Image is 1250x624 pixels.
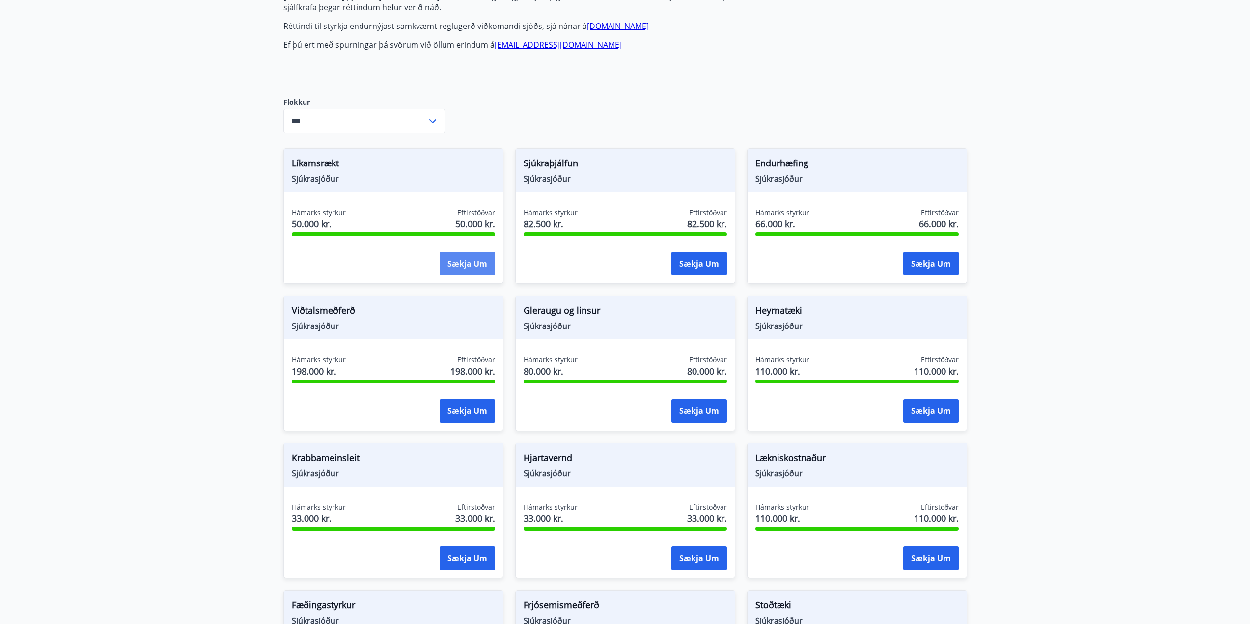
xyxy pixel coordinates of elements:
[283,21,747,31] p: Réttindi til styrkja endurnýjast samkvæmt reglugerð viðkomandi sjóðs, sjá nánar á
[755,598,959,615] span: Stoðtæki
[440,252,495,275] button: Sækja um
[755,355,809,365] span: Hámarks styrkur
[457,355,495,365] span: Eftirstöðvar
[921,355,959,365] span: Eftirstöðvar
[755,208,809,217] span: Hámarks styrkur
[524,304,727,321] span: Gleraugu og linsur
[292,512,346,525] span: 33.000 kr.
[755,173,959,184] span: Sjúkrasjóður
[457,502,495,512] span: Eftirstöðvar
[921,208,959,217] span: Eftirstöðvar
[755,502,809,512] span: Hámarks styrkur
[524,208,578,217] span: Hámarks styrkur
[292,208,346,217] span: Hámarks styrkur
[903,399,959,423] button: Sækja um
[903,252,959,275] button: Sækja um
[292,598,495,615] span: Fæðingastyrkur
[919,217,959,230] span: 66.000 kr.
[524,598,727,615] span: Frjósemismeðferð
[755,157,959,173] span: Endurhæfing
[292,502,346,512] span: Hámarks styrkur
[671,252,727,275] button: Sækja um
[450,365,495,378] span: 198.000 kr.
[292,157,495,173] span: Líkamsrækt
[292,365,346,378] span: 198.000 kr.
[755,304,959,321] span: Heyrnatæki
[755,365,809,378] span: 110.000 kr.
[687,217,727,230] span: 82.500 kr.
[292,217,346,230] span: 50.000 kr.
[283,97,445,107] label: Flokkur
[903,546,959,570] button: Sækja um
[671,546,727,570] button: Sækja um
[689,355,727,365] span: Eftirstöðvar
[755,512,809,525] span: 110.000 kr.
[457,208,495,217] span: Eftirstöðvar
[283,39,747,50] p: Ef þú ert með spurningar þá svörum við öllum erindum á
[524,512,578,525] span: 33.000 kr.
[524,451,727,468] span: Hjartavernd
[524,355,578,365] span: Hámarks styrkur
[292,451,495,468] span: Krabbameinsleit
[524,173,727,184] span: Sjúkrasjóður
[524,468,727,479] span: Sjúkrasjóður
[755,217,809,230] span: 66.000 kr.
[755,451,959,468] span: Lækniskostnaður
[292,304,495,321] span: Viðtalsmeðferð
[440,399,495,423] button: Sækja um
[292,468,495,479] span: Sjúkrasjóður
[455,512,495,525] span: 33.000 kr.
[440,546,495,570] button: Sækja um
[292,355,346,365] span: Hámarks styrkur
[292,321,495,331] span: Sjúkrasjóður
[755,468,959,479] span: Sjúkrasjóður
[524,502,578,512] span: Hámarks styrkur
[524,365,578,378] span: 80.000 kr.
[755,321,959,331] span: Sjúkrasjóður
[914,512,959,525] span: 110.000 kr.
[524,321,727,331] span: Sjúkrasjóður
[455,217,495,230] span: 50.000 kr.
[687,365,727,378] span: 80.000 kr.
[524,157,727,173] span: Sjúkraþjálfun
[671,399,727,423] button: Sækja um
[914,365,959,378] span: 110.000 kr.
[292,173,495,184] span: Sjúkrasjóður
[587,21,649,31] a: [DOMAIN_NAME]
[689,208,727,217] span: Eftirstöðvar
[921,502,959,512] span: Eftirstöðvar
[495,39,622,50] a: [EMAIL_ADDRESS][DOMAIN_NAME]
[687,512,727,525] span: 33.000 kr.
[524,217,578,230] span: 82.500 kr.
[689,502,727,512] span: Eftirstöðvar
